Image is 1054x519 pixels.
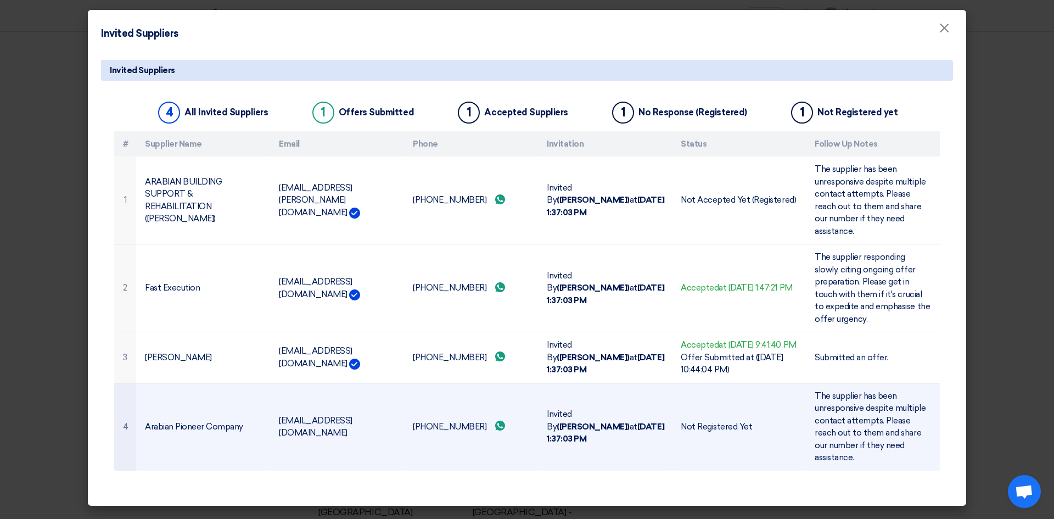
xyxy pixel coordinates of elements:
span: Invited By at [547,183,664,217]
td: 3 [114,332,136,383]
b: ([PERSON_NAME]) [557,283,630,293]
b: ([PERSON_NAME]) [557,353,630,362]
span: Invited By at [547,340,664,375]
span: The supplier has been unresponsive despite multiple contact attempts. Please reach out to them an... [815,391,926,463]
td: [EMAIL_ADDRESS][DOMAIN_NAME] [270,244,404,332]
td: Fast Execution [136,244,270,332]
div: Not Registered Yet [681,421,797,433]
td: [EMAIL_ADDRESS][PERSON_NAME][DOMAIN_NAME] [270,157,404,244]
span: Submitted an offer. [815,353,888,362]
th: Email [270,131,404,157]
h4: Invited Suppliers [101,26,178,41]
span: The supplier responding slowly, citing ongoing offer preparation. Please get in touch with them i... [815,252,930,324]
span: Invited By at [547,271,664,305]
div: Accepted Suppliers [484,107,568,118]
div: 4 [158,102,180,124]
td: [EMAIL_ADDRESS][DOMAIN_NAME] [270,383,404,471]
td: [PHONE_NUMBER] [404,244,538,332]
b: ([PERSON_NAME]) [557,195,630,205]
div: 1 [458,102,480,124]
td: [PHONE_NUMBER] [404,383,538,471]
img: Verified Account [349,208,360,219]
th: # [114,131,136,157]
button: Close [930,18,958,40]
b: ([PERSON_NAME]) [557,422,630,432]
div: Accepted [681,282,797,294]
td: [PHONE_NUMBER] [404,332,538,383]
th: Supplier Name [136,131,270,157]
td: 4 [114,383,136,471]
span: at [DATE] 9:41:40 PM [719,340,796,350]
td: 2 [114,244,136,332]
div: Open chat [1008,475,1041,508]
td: [PERSON_NAME] [136,332,270,383]
div: Offers Submitted [339,107,414,118]
span: The supplier has been unresponsive despite multiple contact attempts. Please reach out to them an... [815,164,926,236]
td: ARABIAN BUILDING SUPPORT & REHABILITATION ([PERSON_NAME]) [136,157,270,244]
b: [DATE] 1:37:03 PM [547,283,664,305]
td: Arabian Pioneer Company [136,383,270,471]
span: Invited By at [547,409,664,444]
div: Not Accepted Yet (Registered) [681,194,797,207]
div: 1 [312,102,334,124]
div: Not Registered yet [817,107,898,118]
div: 1 [612,102,634,124]
td: [EMAIL_ADDRESS][DOMAIN_NAME] [270,332,404,383]
span: at [DATE] 1:47:21 PM [719,283,792,293]
b: [DATE] 1:37:03 PM [547,195,664,217]
div: No Response (Registered) [638,107,747,118]
span: Invited Suppliers [110,64,175,76]
img: Verified Account [349,289,360,300]
th: Status [672,131,806,157]
th: Follow Up Notes [806,131,940,157]
div: 1 [791,102,813,124]
div: All Invited Suppliers [184,107,268,118]
th: Phone [404,131,538,157]
th: Invitation [538,131,672,157]
div: Offer Submitted at ([DATE] 10:44:04 PM) [681,351,797,376]
img: Verified Account [349,359,360,370]
td: [PHONE_NUMBER] [404,157,538,244]
span: × [939,20,950,42]
td: 1 [114,157,136,244]
div: Accepted [681,339,797,351]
